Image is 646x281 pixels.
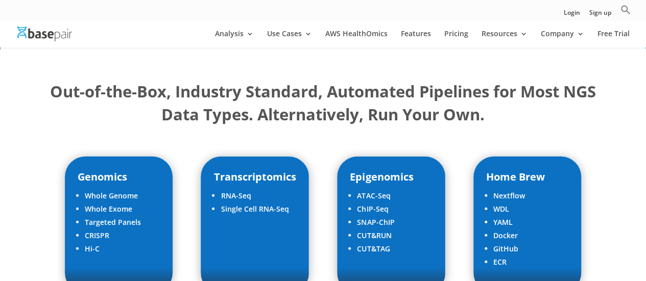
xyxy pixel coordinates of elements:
li: Whole Exome [85,202,160,216]
a: Use Cases [267,30,312,47]
a: AWS HealthOmics [325,30,388,47]
li: ATAC-Seq [357,189,432,202]
img: Basepair [17,27,72,41]
li: YAML [493,216,568,229]
li: Single Cell RNA-Seq [221,202,296,216]
li: WDL [493,202,568,216]
li: Targeted Panels [85,216,160,229]
span: Epigenomics [350,170,413,184]
a: Analysis [215,30,254,47]
li: ChIP-Seq [357,202,432,216]
a: Free Trial [597,30,630,47]
li: Docker [493,229,568,242]
a: Features [401,30,431,47]
li: ECR [493,256,568,269]
strong: Out-of-the-Box, Industry Standard, Automated Pipelines for Most NGS Data Types. Alternatively, Ru... [50,81,596,125]
li: CUT&RUN [357,229,432,242]
li: Whole Genome [85,189,160,202]
li: SNAP-ChIP [357,216,432,229]
li: CUT&TAG [357,242,432,256]
li: CRISPR [85,229,160,242]
li: Nextflow [493,189,568,202]
li: GitHub [493,242,568,256]
span: Home Brew [486,170,545,184]
span: Genomics [78,170,127,184]
svg: Search [620,5,631,15]
a: Pricing [444,30,468,47]
a: Login [564,10,580,20]
a: Company [541,30,584,47]
li: Hi-C [85,242,160,256]
span: Transcriptomics [213,170,296,184]
a: Search Icon Link [620,5,631,20]
li: RNA-Seq [221,189,296,202]
a: Resources [482,30,528,47]
a: Sign up [589,10,611,20]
